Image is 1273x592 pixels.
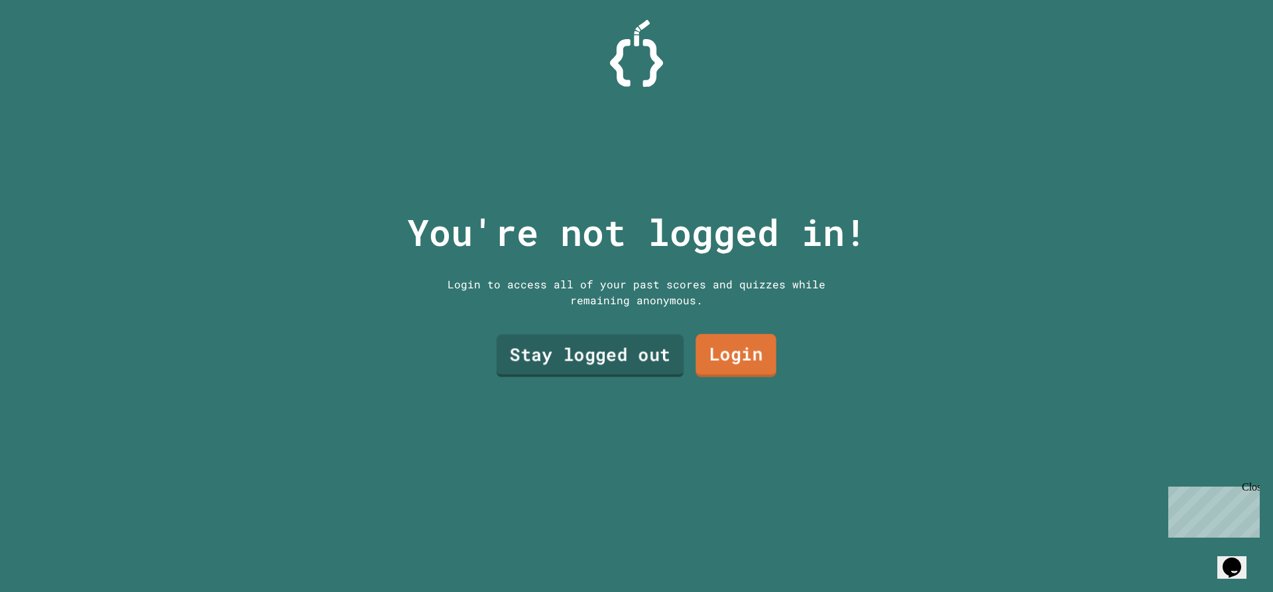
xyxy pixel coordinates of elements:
a: Stay logged out [497,335,684,377]
iframe: chat widget [1163,481,1260,538]
img: Logo.svg [610,20,663,87]
div: Chat with us now!Close [5,5,91,84]
a: Login [696,334,776,377]
iframe: chat widget [1217,539,1260,579]
p: You're not logged in! [407,205,867,260]
div: Login to access all of your past scores and quizzes while remaining anonymous. [438,276,835,308]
